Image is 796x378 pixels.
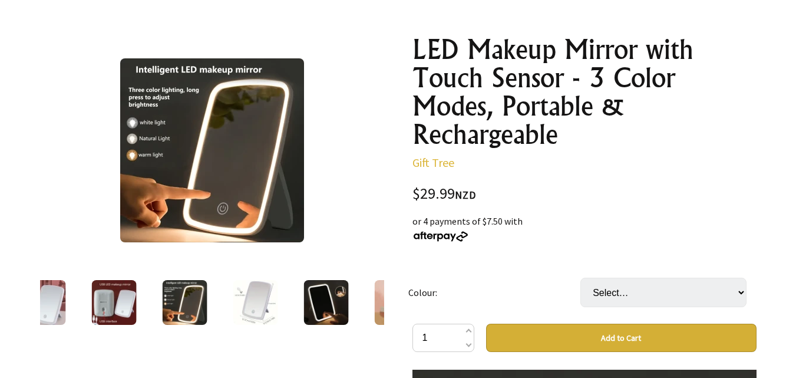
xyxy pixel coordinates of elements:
[412,35,757,149] h1: LED Makeup Mirror with Touch Sensor - 3 Color Modes, Portable & Rechargeable
[21,280,65,325] img: LED Makeup Mirror with Touch Sensor - 3 Color Modes, Portable & Rechargeable
[162,280,207,325] img: LED Makeup Mirror with Touch Sensor - 3 Color Modes, Portable & Rechargeable
[303,280,348,325] img: LED Makeup Mirror with Touch Sensor - 3 Color Modes, Portable & Rechargeable
[455,188,476,202] span: NZD
[233,280,278,325] img: LED Makeup Mirror with Touch Sensor - 3 Color Modes, Portable & Rechargeable
[408,261,580,324] td: Colour:
[120,58,304,242] img: LED Makeup Mirror with Touch Sensor - 3 Color Modes, Portable & Rechargeable
[486,324,757,352] button: Add to Cart
[412,186,757,202] div: $29.99
[91,280,136,325] img: LED Makeup Mirror with Touch Sensor - 3 Color Modes, Portable & Rechargeable
[412,155,454,170] a: Gift Tree
[374,280,419,325] img: LED Makeup Mirror with Touch Sensor - 3 Color Modes, Portable & Rechargeable
[412,214,757,242] div: or 4 payments of $7.50 with
[412,231,469,242] img: Afterpay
